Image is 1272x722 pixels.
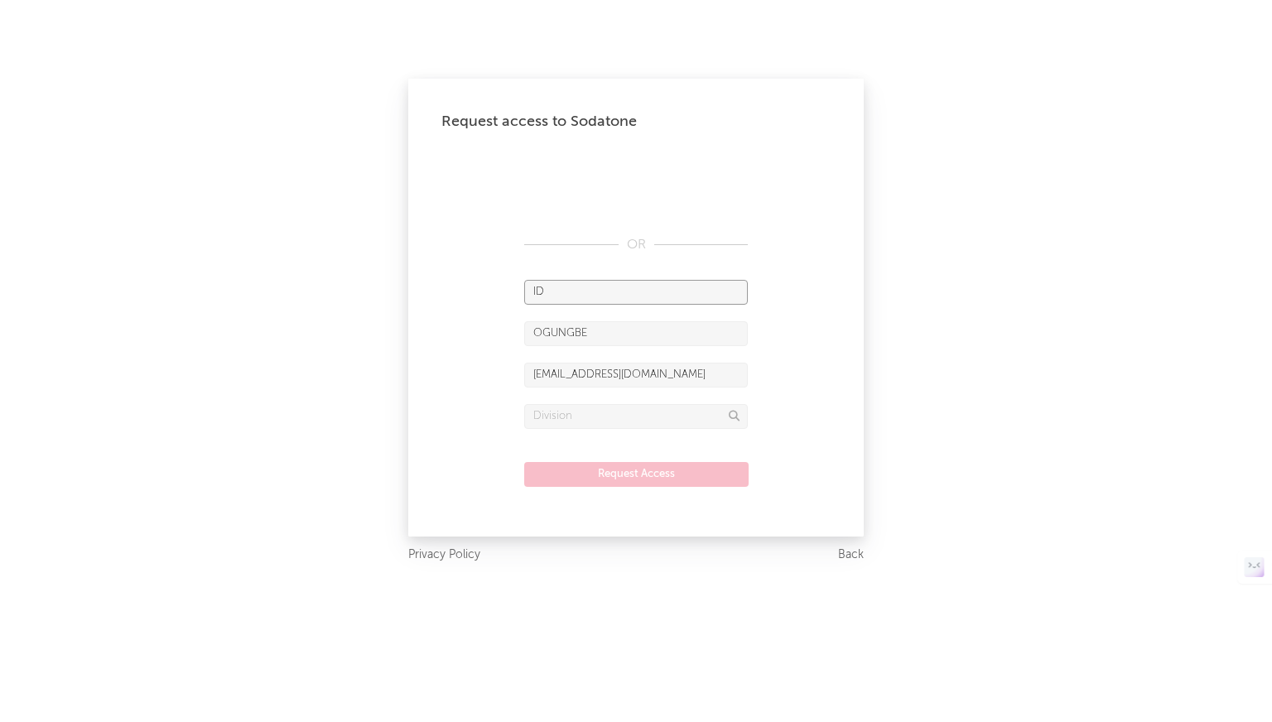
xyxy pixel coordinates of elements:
[524,235,748,255] div: OR
[524,363,748,387] input: Email
[441,112,831,132] div: Request access to Sodatone
[524,404,748,429] input: Division
[838,545,864,566] a: Back
[524,462,749,487] button: Request Access
[408,545,480,566] a: Privacy Policy
[524,280,748,305] input: First Name
[524,321,748,346] input: Last Name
